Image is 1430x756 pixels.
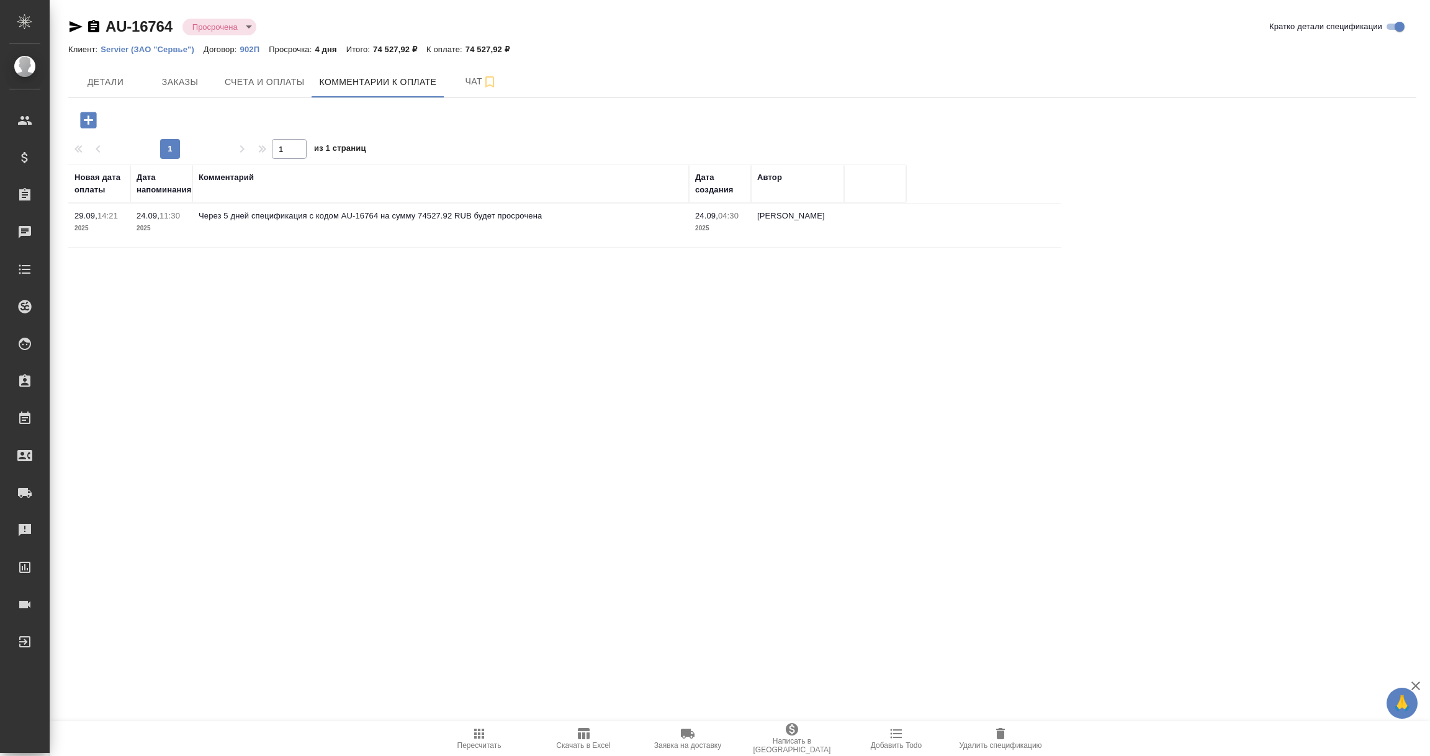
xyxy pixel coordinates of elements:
div: Просрочена [182,19,256,35]
p: 11:30 [160,211,180,220]
svg: Подписаться [482,74,497,89]
p: 74 527,92 ₽ [465,45,519,54]
p: 24.09, [137,211,160,220]
p: 14:21 [97,211,118,220]
p: 24.09, [695,211,718,220]
a: AU-16764 [106,18,173,35]
p: 04:30 [718,211,739,220]
button: Просрочена [189,22,241,32]
p: 902П [240,45,269,54]
span: Кратко детали спецификации [1269,20,1382,33]
span: Комментарии к оплате [320,74,437,90]
p: Просрочка: [269,45,315,54]
button: 🙏 [1387,688,1418,719]
span: Заказы [150,74,210,90]
span: из 1 страниц [314,141,366,159]
p: 74 527,92 ₽ [373,45,426,54]
button: Скопировать ссылку для ЯМессенджера [68,19,83,34]
span: 🙏 [1392,690,1413,716]
p: 2025 [695,222,745,235]
p: 2025 [137,222,186,235]
p: 4 дня [315,45,346,54]
p: Договор: [204,45,240,54]
p: Итого: [346,45,373,54]
div: Комментарий [199,171,254,184]
p: Через 5 дней спецификация с кодом AU-16764 на сумму 74527.92 RUB будет просрочена [199,210,683,222]
p: 29.09, [74,211,97,220]
p: К оплате: [426,45,465,54]
p: Клиент: [68,45,101,54]
p: Servier (ЗАО "Сервье") [101,45,204,54]
p: 2025 [74,222,124,235]
span: Счета и оплаты [225,74,305,90]
a: Servier (ЗАО "Сервье") [101,43,204,54]
a: 902П [240,43,269,54]
div: Новая дата оплаты [74,171,124,196]
span: Детали [76,74,135,90]
button: Добавить комментарий [71,107,106,133]
div: Дата создания [695,171,745,196]
button: Скопировать ссылку [86,19,101,34]
div: Автор [757,171,782,184]
span: Чат [451,74,511,89]
div: Дата напоминания [137,171,191,196]
td: [PERSON_NAME] [751,204,844,247]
